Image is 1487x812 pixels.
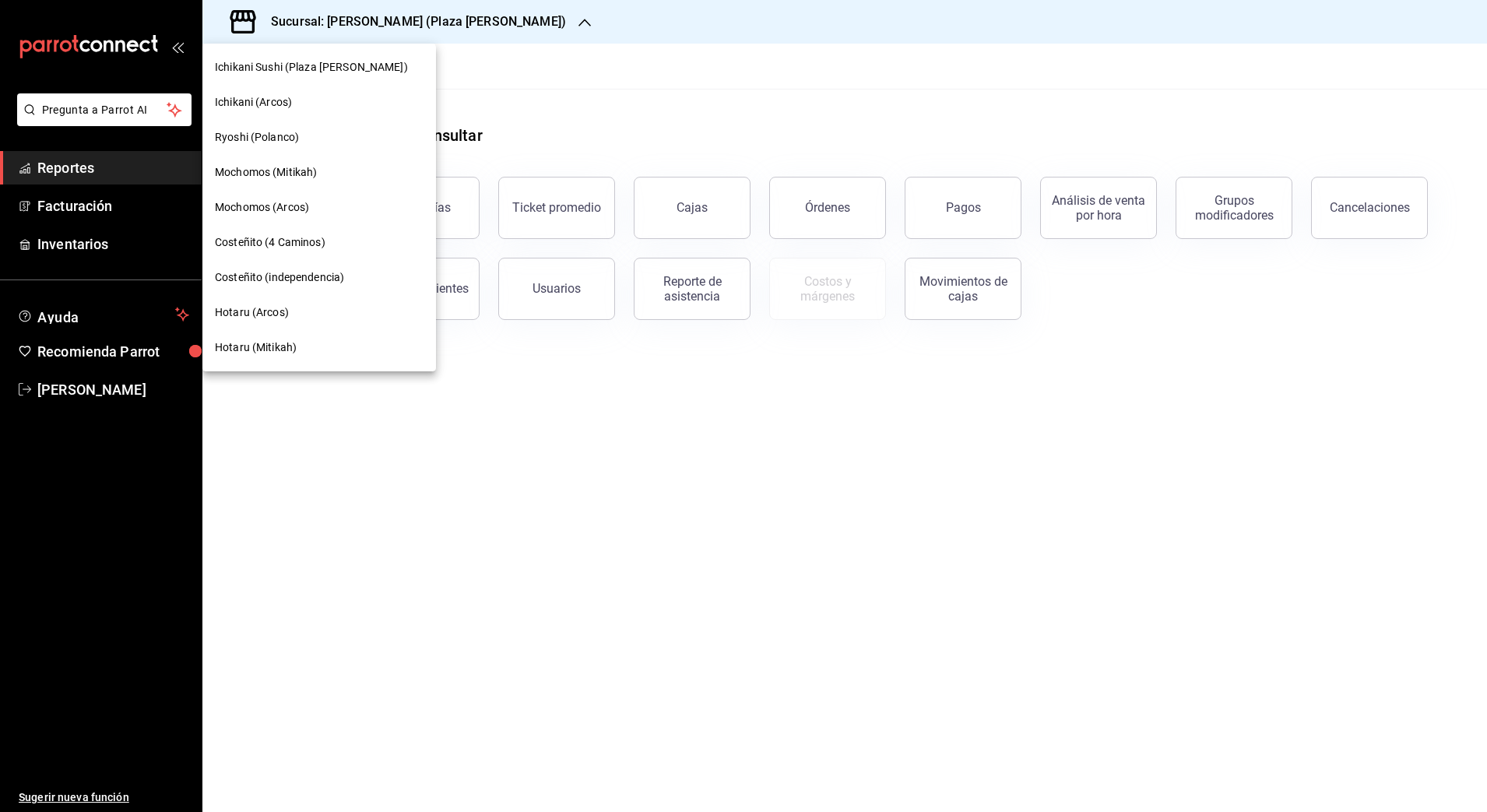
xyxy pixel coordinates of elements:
span: Mochomos (Mitikah) [215,164,317,181]
div: Costeñito (independencia) [202,260,436,295]
span: Mochomos (Arcos) [215,199,309,216]
span: Costeñito (independencia) [215,269,344,286]
div: Hotaru (Arcos) [202,295,436,330]
span: Costeñito (4 Caminos) [215,234,325,251]
span: Ichikani (Arcos) [215,94,292,111]
span: Hotaru (Arcos) [215,304,289,321]
span: Hotaru (Mitikah) [215,339,297,356]
div: Ichikani (Arcos) [202,85,436,120]
span: Ichikani Sushi (Plaza [PERSON_NAME]) [215,59,408,76]
span: Ryoshi (Polanco) [215,129,299,146]
div: Costeñito (4 Caminos) [202,225,436,260]
div: Mochomos (Arcos) [202,190,436,225]
div: Mochomos (Mitikah) [202,155,436,190]
div: Hotaru (Mitikah) [202,330,436,365]
div: Ryoshi (Polanco) [202,120,436,155]
div: Ichikani Sushi (Plaza [PERSON_NAME]) [202,50,436,85]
